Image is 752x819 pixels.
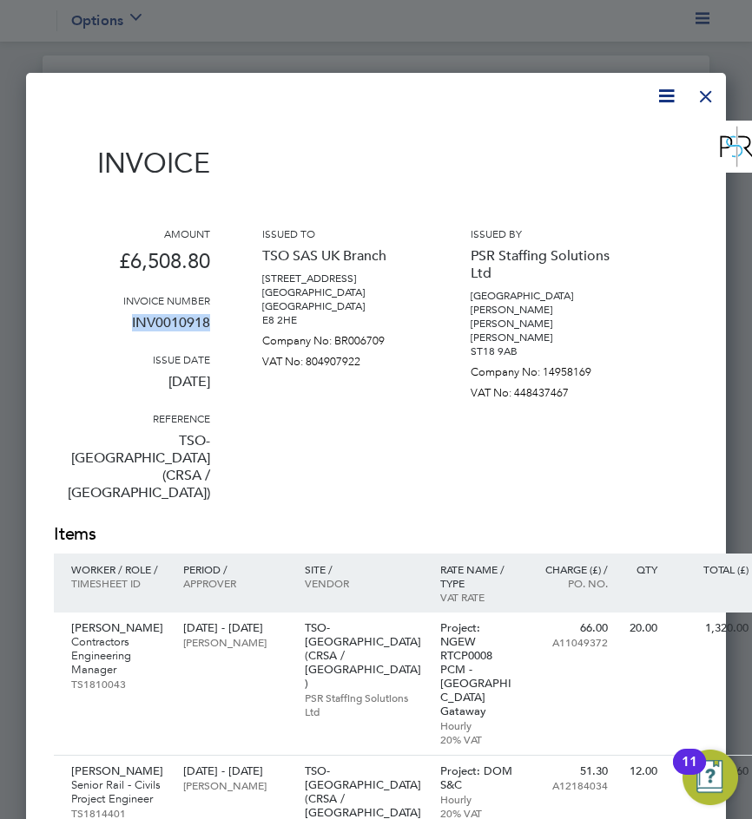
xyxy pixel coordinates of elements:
h3: Issue date [54,352,210,366]
p: 66.00 [532,621,608,635]
p: PSR Staffing Solutions Ltd [471,240,627,289]
p: Senior Rail - Civils Project Engineer [71,778,166,806]
h3: Amount [54,226,210,240]
h3: Issued by [471,226,627,240]
p: TSO-[GEOGRAPHIC_DATA] (CRSA / [GEOGRAPHIC_DATA]) [305,621,423,691]
p: PSR Staffing Solutions Ltd [305,691,423,718]
p: [PERSON_NAME] [71,621,166,635]
p: VAT No: 804907922 [262,348,419,369]
p: Rate name / type [440,562,516,590]
p: [DATE] - [DATE] [183,621,287,635]
p: E8 2HE [262,313,419,327]
p: A12184034 [532,778,608,792]
p: Worker / Role / [71,562,166,576]
p: 1,320.00 [675,621,749,635]
p: 615.60 [675,764,749,778]
p: INV0010918 [54,307,210,352]
p: Hourly [440,718,516,732]
p: Site / [305,562,423,576]
p: 20.00 [625,621,657,635]
p: Project: NGEW RTCP0008 PCM - [GEOGRAPHIC_DATA] Gataway [440,621,516,718]
p: [PERSON_NAME] [71,764,166,778]
p: Contractors Engineering Manager [71,635,166,677]
p: [PERSON_NAME] [183,778,287,792]
p: 51.30 [532,764,608,778]
p: Company No: 14958169 [471,358,627,379]
p: Approver [183,576,287,590]
p: ST18 9AB [471,344,627,358]
p: [GEOGRAPHIC_DATA][PERSON_NAME] [471,289,627,317]
p: Period / [183,562,287,576]
p: [DATE] [54,366,210,411]
p: [DATE] - [DATE] [183,764,287,778]
p: VAT rate [440,590,516,604]
p: [PERSON_NAME] [183,635,287,649]
h3: Issued to [262,226,419,240]
p: Total (£) [675,562,749,576]
button: Open Resource Center, 11 new notifications [683,750,738,805]
div: 11 [682,762,697,784]
p: Project: DOM S&C [440,764,516,792]
p: A11049372 [532,635,608,649]
p: 12.00 [625,764,657,778]
p: [PERSON_NAME] [471,331,627,344]
h3: Reference [54,411,210,425]
p: [GEOGRAPHIC_DATA] [262,285,419,299]
p: TS1810043 [71,677,166,691]
h1: Invoice [54,147,210,180]
p: QTY [625,562,657,576]
p: TSO-[GEOGRAPHIC_DATA] (CRSA / [GEOGRAPHIC_DATA]) [54,425,210,522]
p: Vendor [305,576,423,590]
p: VAT No: 448437467 [471,379,627,400]
p: Hourly [440,792,516,806]
p: 20% VAT [440,732,516,746]
p: Po. No. [532,576,608,590]
p: [STREET_ADDRESS] [262,272,419,285]
p: [PERSON_NAME] [471,317,627,331]
p: Charge (£) / [532,562,608,576]
p: Timesheet ID [71,576,166,590]
p: [GEOGRAPHIC_DATA] [262,299,419,313]
p: Company No: BR006709 [262,327,419,348]
p: TSO SAS UK Branch [262,240,419,272]
p: £6,508.80 [54,240,210,293]
h3: Invoice number [54,293,210,307]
